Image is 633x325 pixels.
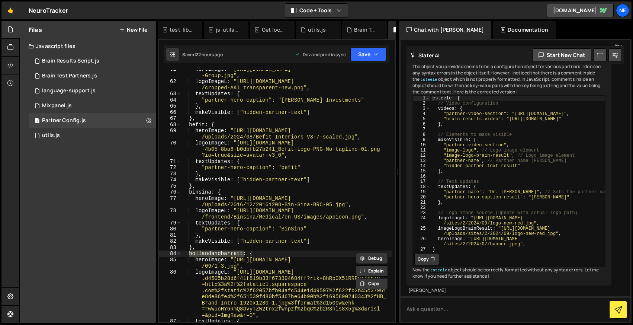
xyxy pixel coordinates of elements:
[29,6,68,15] div: NeuroTracker
[413,247,430,252] div: 27
[413,117,430,122] div: 5
[216,26,240,34] div: js-utils.js
[29,128,156,143] div: 10193/22976.js
[159,97,181,103] div: 64
[42,73,97,79] div: Brain Test Partners.js
[407,58,611,286] div: The object you provided seems to be a configuration object for various partners. I don see any sy...
[413,174,430,179] div: 16
[159,245,181,251] div: 83
[493,21,556,39] div: Documentation
[159,122,181,128] div: 68
[413,216,430,226] div: 24
[42,132,60,139] div: utils.js
[413,101,430,106] div: 2
[295,51,346,58] div: Dev and prod in sync
[159,232,181,239] div: 81
[159,208,181,220] div: 78
[356,253,388,264] button: Debug
[413,179,430,184] div: 17
[29,26,42,34] h2: Files
[430,268,448,273] code: csteele
[29,54,156,68] div: 10193/22950.js
[413,205,430,210] div: 22
[421,42,622,50] div: You
[159,103,181,109] div: 65
[159,140,181,159] div: 70
[159,128,181,140] div: 69
[159,177,181,183] div: 74
[159,189,181,195] div: 76
[159,195,181,208] div: 77
[413,137,430,143] div: 9
[42,58,99,64] div: Brain Results Script.js
[354,26,378,34] div: Brain Test Partners.js
[356,265,388,277] button: Explain
[414,253,439,265] button: Copy
[350,48,386,61] button: Save
[547,4,614,17] a: [DOMAIN_NAME]
[413,189,430,195] div: 19
[413,143,430,148] div: 10
[616,4,629,17] a: Ne
[413,148,430,153] div: 11
[399,21,491,39] div: Chat with [PERSON_NAME]
[159,318,181,325] div: 87
[159,226,181,232] div: 80
[408,287,610,294] div: [PERSON_NAME]
[410,52,440,59] h2: Slater AI
[413,195,430,200] div: 20
[1,1,20,19] a: 🤙
[159,165,181,171] div: 72
[413,106,430,111] div: 3
[42,87,96,94] div: language-support.js
[413,111,430,117] div: 4
[196,51,223,58] div: 22 hours ago
[159,66,181,79] div: 61
[532,48,591,62] button: Start new chat
[413,169,430,174] div: 15
[170,26,193,34] div: test-library.js
[159,115,181,122] div: 67
[159,220,181,226] div: 79
[420,77,438,82] code: csteele
[42,102,72,109] div: Mixpanel.js
[159,183,181,189] div: 75
[159,269,181,318] div: 86
[119,27,147,33] button: New File
[182,51,223,58] div: Saved
[413,184,430,189] div: 18
[308,26,326,34] div: utils.js
[159,257,181,269] div: 85
[262,26,286,34] div: Get localStorage.js
[35,118,39,124] span: 1
[413,96,430,101] div: 1
[413,163,430,169] div: 14
[42,117,86,124] div: Partner Config.js
[29,83,156,98] div: 10193/29405.js
[159,109,181,116] div: 66
[413,127,430,132] div: 7
[159,159,181,165] div: 71
[413,158,430,163] div: 13
[413,226,430,236] div: 25
[413,236,430,247] div: 26
[413,153,430,158] div: 12
[20,39,156,54] div: Javascript files
[159,91,181,97] div: 63
[285,4,348,17] button: Code + Tools
[159,171,181,177] div: 73
[29,68,156,83] div: 10193/29054.js
[356,278,388,289] button: Copy
[29,113,156,128] div: 10193/44615.js
[29,98,156,113] div: 10193/36817.js
[413,210,430,216] div: 23
[159,79,181,91] div: 62
[413,122,430,127] div: 6
[159,251,181,257] div: 84
[159,238,181,245] div: 82
[413,200,430,205] div: 21
[413,132,430,137] div: 8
